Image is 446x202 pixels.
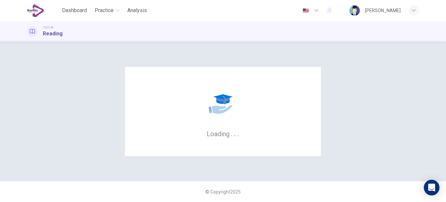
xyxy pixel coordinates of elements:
img: en [302,8,310,13]
span: Practice [95,7,114,14]
button: Analysis [125,5,150,16]
span: Dashboard [62,7,87,14]
span: Analysis [127,7,147,14]
span: © Copyright 2025 [205,189,241,194]
h6: . [231,128,233,138]
h6: . [234,128,236,138]
h6: Loading [207,129,239,138]
button: Practice [92,5,122,16]
img: Profile picture [349,5,360,16]
img: EduSynch logo [27,4,44,17]
button: Dashboard [59,5,89,16]
a: EduSynch logo [27,4,59,17]
span: TOEFL® [43,25,53,30]
h1: Reading [43,30,63,38]
div: Open Intercom Messenger [424,180,439,195]
h6: . [237,128,239,138]
div: [PERSON_NAME] [365,7,401,14]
